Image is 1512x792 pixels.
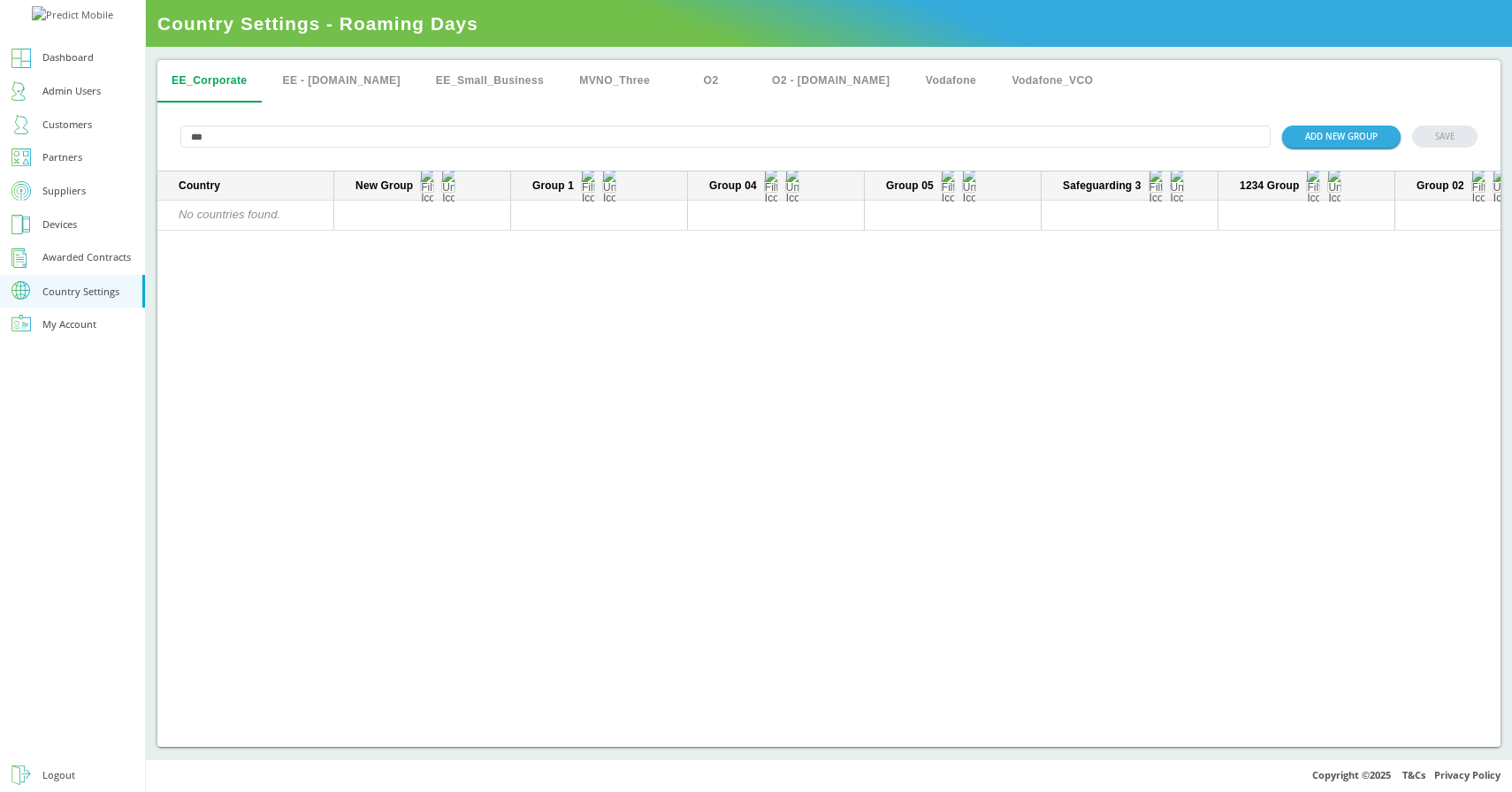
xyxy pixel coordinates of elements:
[268,60,414,103] button: EE - [DOMAIN_NAME]
[422,60,558,103] button: EE_Small_Business
[1417,179,1464,193] p: Group 02
[42,248,131,267] div: Awarded Contracts
[603,168,615,203] img: Union Icon
[179,208,280,221] span: No countries found.
[42,182,86,201] div: Suppliers
[442,168,454,203] img: Union Icon
[532,179,574,193] p: Group 1
[1493,168,1506,203] img: Union Icon
[786,168,798,203] img: Union Icon
[42,49,94,67] div: Dashboard
[565,60,664,103] button: MVNO_Three
[582,168,594,203] img: Filter Icon
[157,171,334,201] th: Country
[1171,168,1183,203] img: Union Icon
[1472,168,1485,203] img: Filter Icon
[1063,179,1141,193] p: Safeguarding 3
[32,6,113,25] img: Predict Mobile
[997,60,1107,103] button: Vodafone_VCO
[146,759,1512,792] div: Copyright © 2025
[765,168,777,203] img: Filter Icon
[42,216,77,234] div: Devices
[42,766,75,785] div: Logout
[1402,768,1425,781] a: T&Cs
[671,60,751,103] button: O2
[1240,179,1299,193] p: 1234 Group
[709,179,757,193] p: Group 04
[42,82,101,101] div: Admin Users
[42,286,119,296] div: Country Settings
[942,168,954,203] img: Filter Icon
[1434,768,1501,781] a: Privacy Policy
[1282,126,1401,148] button: ADD NEW GROUP
[42,316,96,334] div: My Account
[1307,168,1319,203] img: Filter Icon
[355,179,413,193] p: New Group
[1149,168,1162,203] img: Filter Icon
[42,148,82,167] div: Partners
[1328,168,1340,203] img: Union Icon
[157,60,261,103] button: EE_Corporate
[911,60,990,103] button: Vodafone
[886,179,934,193] p: Group 05
[963,168,975,203] img: Union Icon
[758,60,904,103] button: O2 - [DOMAIN_NAME]
[421,168,433,203] img: Filter Icon
[42,116,92,134] div: Customers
